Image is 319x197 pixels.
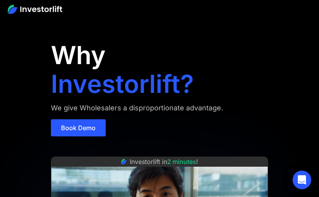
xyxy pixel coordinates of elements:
[293,171,311,189] div: Open Intercom Messenger
[51,43,106,68] h1: Why
[51,71,194,96] h1: Investorlift?
[167,158,196,166] span: 2 minutes
[51,103,223,113] div: We give Wholesalers a disproportionate advantage.
[130,157,198,166] div: Investorlift in !
[51,119,106,136] a: Book Demo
